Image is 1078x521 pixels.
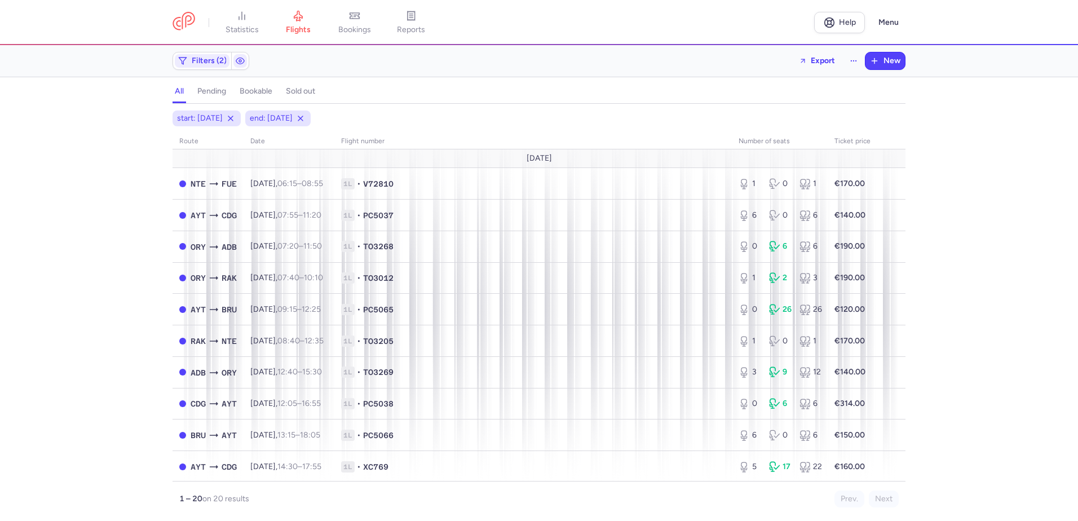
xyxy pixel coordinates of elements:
span: • [357,241,361,252]
div: 6 [769,398,790,409]
div: 26 [769,304,790,315]
span: New [883,56,900,65]
span: • [357,178,361,189]
div: 0 [769,335,790,347]
div: 9 [769,367,790,378]
div: 0 [739,241,760,252]
span: flights [286,25,311,35]
time: 16:55 [302,399,321,408]
span: • [357,461,361,473]
span: [DATE], [250,336,324,346]
span: • [357,335,361,347]
span: 1L [341,304,355,315]
time: 18:05 [300,430,320,440]
time: 13:15 [277,430,295,440]
span: [DATE], [250,462,321,471]
strong: €160.00 [834,462,865,471]
div: 6 [799,398,821,409]
span: TO3012 [363,272,394,284]
span: 1L [341,178,355,189]
span: NTE [222,335,237,347]
time: 08:55 [302,179,323,188]
div: 0 [739,398,760,409]
h4: sold out [286,86,315,96]
span: AYT [222,429,237,441]
time: 07:20 [277,241,299,251]
span: XC769 [363,461,388,473]
div: 5 [739,461,760,473]
span: PC5065 [363,304,394,315]
span: [DATE] [527,154,552,163]
span: end: [DATE] [250,113,293,124]
span: – [277,399,321,408]
th: Ticket price [828,133,877,150]
div: 6 [799,210,821,221]
button: Prev. [834,491,864,507]
span: – [277,179,323,188]
span: ORY [222,367,237,379]
strong: €190.00 [834,273,865,282]
span: [DATE], [250,367,322,377]
span: Help [839,18,856,27]
button: New [865,52,905,69]
strong: €314.00 [834,399,865,408]
div: 0 [769,210,790,221]
span: – [277,336,324,346]
a: bookings [326,10,383,35]
span: • [357,367,361,378]
span: 1L [341,430,355,441]
span: TO3269 [363,367,394,378]
span: 1L [341,367,355,378]
span: • [357,430,361,441]
span: – [277,462,321,471]
span: FUE [222,178,237,190]
time: 12:40 [277,367,298,377]
span: CDG [222,461,237,473]
span: 1L [341,241,355,252]
span: BRU [191,429,206,441]
span: Filters (2) [192,56,227,65]
span: – [277,241,322,251]
span: AYT [222,398,237,410]
a: flights [270,10,326,35]
h4: pending [197,86,226,96]
div: 1 [739,335,760,347]
div: 1 [739,178,760,189]
span: 1L [341,398,355,409]
span: • [357,304,361,315]
span: ADB [191,367,206,379]
time: 06:15 [277,179,297,188]
th: route [173,133,244,150]
time: 10:10 [304,273,323,282]
span: [DATE], [250,241,322,251]
div: 12 [799,367,821,378]
span: ADB [222,241,237,253]
span: V72810 [363,178,394,189]
span: NTE [191,178,206,190]
span: BRU [222,303,237,316]
strong: €170.00 [834,179,865,188]
span: • [357,272,361,284]
strong: €150.00 [834,430,865,440]
div: 17 [769,461,790,473]
span: AYT [191,209,206,222]
div: 6 [769,241,790,252]
strong: €140.00 [834,210,865,220]
button: Filters (2) [173,52,231,69]
div: 1 [799,178,821,189]
th: number of seats [732,133,828,150]
div: 1 [739,272,760,284]
strong: €190.00 [834,241,865,251]
strong: €120.00 [834,304,865,314]
span: – [277,430,320,440]
span: reports [397,25,425,35]
time: 12:05 [277,399,297,408]
button: Export [792,52,842,70]
span: PC5066 [363,430,394,441]
span: start: [DATE] [177,113,223,124]
span: – [277,273,323,282]
span: bookings [338,25,371,35]
div: 0 [769,430,790,441]
div: 6 [799,430,821,441]
time: 14:30 [277,462,298,471]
